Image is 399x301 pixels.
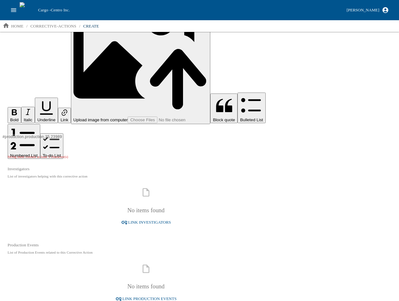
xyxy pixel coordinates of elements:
button: Numbered List [8,124,40,159]
span: Underline [37,117,55,122]
div: [PERSON_NAME] [346,7,379,14]
span: Bold [10,117,19,122]
button: Underline [35,98,58,123]
span: Italic [24,117,32,122]
span: Block quote [213,117,235,122]
button: Italic [21,107,35,123]
li: / [26,23,28,29]
p: List of Production Events related to this Corrective Action [8,250,284,255]
h6: No items found [127,206,165,215]
span: Bulleted List [240,117,263,122]
p: create [83,23,99,29]
p: String must contain at least 5 character(s) [8,154,284,160]
button: Block quote [210,93,237,123]
a: create [81,21,102,31]
span: To-do List [43,153,61,158]
a: corrective-actions [28,21,79,31]
p: corrective-actions [30,23,76,29]
p: home [11,23,23,29]
li: / [79,23,80,29]
span: Link [60,117,68,122]
span: Link Investigators [128,219,171,226]
p: List of investigators helping with this corrective action [8,173,284,179]
label: Investigators [8,166,29,171]
button: open drawer [8,4,20,16]
h6: No items found [127,282,165,291]
button: Link [58,108,71,123]
button: [PERSON_NAME] [344,5,391,16]
button: Link Investigators [118,217,173,228]
div: Cargo - [35,7,344,13]
label: Production Events [8,243,39,247]
button: To-do List [40,133,64,159]
button: Bulleted List [237,93,266,123]
button: Bold [8,107,21,123]
span: Centro Inc. [51,8,70,12]
span: Numbered List [10,153,38,158]
img: cargo logo [20,2,35,18]
span: Upload image from computer [73,117,128,122]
